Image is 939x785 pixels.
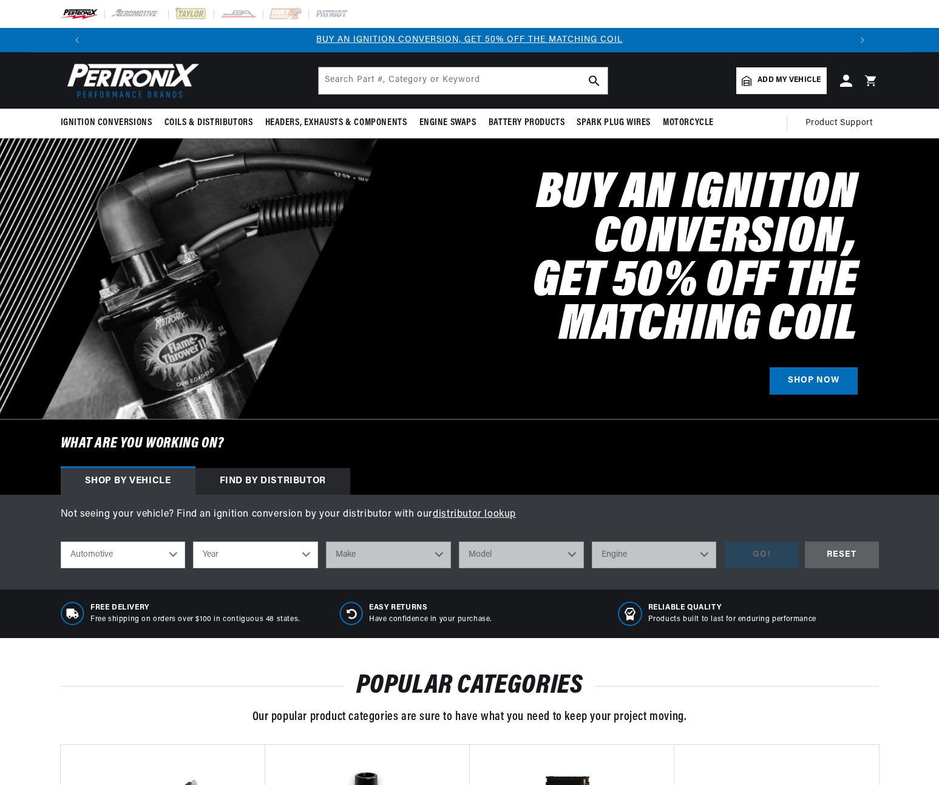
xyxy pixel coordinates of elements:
[489,117,565,129] span: Battery Products
[758,75,821,86] span: Add my vehicle
[65,28,89,52] button: Translation missing: en.sections.announcements.previous_announcement
[61,542,186,568] select: Ride Type
[339,172,858,348] h2: Buy an Ignition Conversion, Get 50% off the Matching Coil
[61,109,158,137] summary: Ignition Conversions
[648,603,816,613] span: RELIABLE QUALITY
[61,117,152,129] span: Ignition Conversions
[319,67,608,94] input: Search Part #, Category or Keyword
[193,542,318,568] select: Year
[805,542,879,569] div: RESET
[483,109,571,137] summary: Battery Products
[736,67,826,94] a: Add my vehicle
[90,614,300,625] p: Free shipping on orders over $100 in contiguous 48 states.
[648,614,816,625] p: Products built to last for enduring performance
[770,367,858,395] a: SHOP NOW
[581,67,608,94] button: search button
[419,117,476,129] span: Engine Swaps
[164,117,253,129] span: Coils & Distributors
[30,420,909,468] h6: What are you working on?
[61,507,879,523] p: Not seeing your vehicle? Find an ignition conversion by your distributor with our
[61,675,879,698] h2: POPULAR CATEGORIES
[850,28,875,52] button: Translation missing: en.sections.announcements.next_announcement
[459,542,584,568] select: Model
[265,117,407,129] span: Headers, Exhausts & Components
[592,542,717,568] select: Engine
[433,509,516,519] a: distributor lookup
[89,33,850,47] div: Announcement
[89,33,850,47] div: 1 of 3
[259,109,413,137] summary: Headers, Exhausts & Components
[90,603,300,613] span: Free Delivery
[369,614,492,625] p: Have confidence in your purchase.
[663,117,714,129] span: Motorcycle
[577,117,651,129] span: Spark Plug Wires
[805,109,879,138] summary: Product Support
[61,468,195,495] div: Shop by vehicle
[30,28,909,52] slideshow-component: Translation missing: en.sections.announcements.announcement_bar
[253,711,687,723] span: Our popular product categories are sure to have what you need to keep your project moving.
[657,109,720,137] summary: Motorcycle
[326,542,451,568] select: Make
[61,59,200,101] img: Pertronix
[195,468,350,495] div: Find by Distributor
[369,603,492,613] span: Easy Returns
[316,35,623,44] a: BUY AN IGNITION CONVERSION, GET 50% OFF THE MATCHING COIL
[158,109,259,137] summary: Coils & Distributors
[413,109,483,137] summary: Engine Swaps
[805,117,873,130] span: Product Support
[571,109,657,137] summary: Spark Plug Wires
